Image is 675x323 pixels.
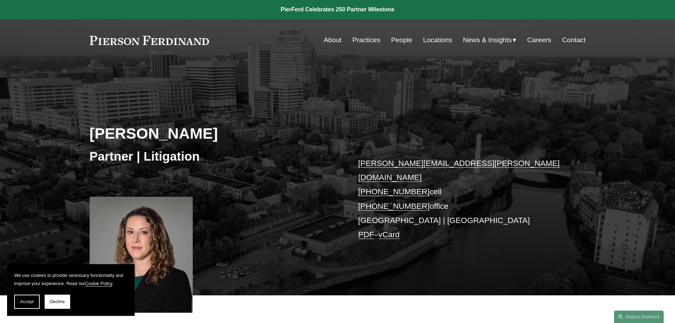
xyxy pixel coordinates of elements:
a: Search this site [614,311,664,323]
a: [PHONE_NUMBER] [358,187,430,196]
a: About [324,33,342,47]
p: cell office [GEOGRAPHIC_DATA] | [GEOGRAPHIC_DATA] – [358,156,565,242]
a: Careers [527,33,551,47]
a: vCard [378,230,400,239]
span: Decline [50,299,65,304]
a: Locations [423,33,452,47]
h2: [PERSON_NAME] [90,124,338,143]
span: News & Insights [463,34,512,46]
a: PDF [358,230,374,239]
a: folder dropdown [463,33,517,47]
section: Cookie banner [7,264,135,316]
button: Accept [14,295,40,309]
button: Decline [45,295,70,309]
a: Practices [352,33,380,47]
a: [PHONE_NUMBER] [358,202,430,211]
p: We use cookies to provide necessary functionality and improve your experience. Read our . [14,271,128,288]
a: People [391,33,412,47]
a: Contact [562,33,585,47]
span: Accept [20,299,34,304]
a: [PERSON_NAME][EMAIL_ADDRESS][PERSON_NAME][DOMAIN_NAME] [358,159,560,182]
a: Cookie Policy [85,281,112,286]
h3: Partner | Litigation [90,149,338,164]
